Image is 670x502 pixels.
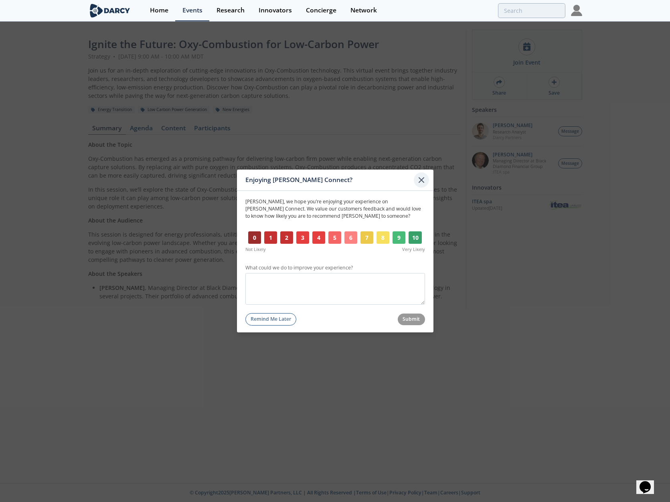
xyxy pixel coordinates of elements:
[306,7,336,14] div: Concierge
[402,247,425,253] span: Very Likely
[376,231,390,244] button: 8
[360,231,374,244] button: 7
[398,314,425,325] button: Submit
[280,231,294,244] button: 2
[498,3,565,18] input: Advanced Search
[393,231,406,244] button: 9
[245,247,266,253] span: Not Likely
[88,4,132,18] img: logo-wide.svg
[245,313,297,326] button: Remind Me Later
[245,198,425,220] p: [PERSON_NAME] , we hope you’re enjoying your experience on [PERSON_NAME] Connect. We value our cu...
[636,470,662,494] iframe: chat widget
[264,231,277,244] button: 1
[217,7,245,14] div: Research
[245,264,425,271] label: What could we do to improve your experience?
[296,231,310,244] button: 3
[571,5,582,16] img: Profile
[328,231,342,244] button: 5
[248,231,261,244] button: 0
[259,7,292,14] div: Innovators
[150,7,168,14] div: Home
[350,7,377,14] div: Network
[182,7,202,14] div: Events
[312,231,326,244] button: 4
[409,231,422,244] button: 10
[245,172,414,188] div: Enjoying [PERSON_NAME] Connect?
[344,231,358,244] button: 6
